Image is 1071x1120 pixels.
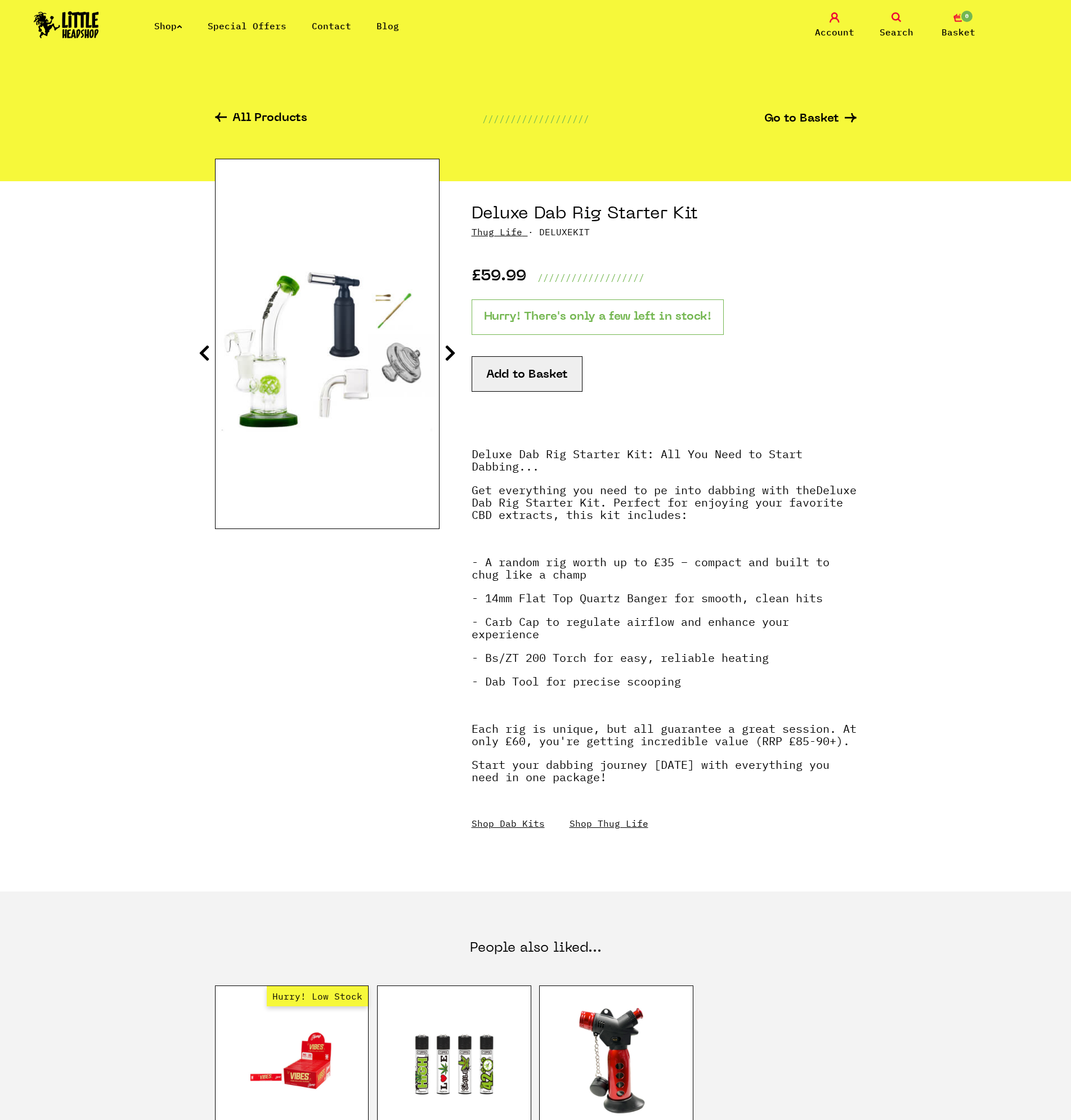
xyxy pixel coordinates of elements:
[472,652,857,675] p: - Bs/ZT 200 Torch for easy, reliable heating
[267,986,368,1006] span: Hurry! Low Stock
[154,20,182,32] a: Shop
[472,482,857,510] strong: Deluxe Dab Rig Starter Kit
[472,759,857,795] p: Start your dabbing journey [DATE] with everything you need in one package!
[482,112,589,126] p: ///////////////////
[472,446,803,474] strong: Deluxe Dab Rig Starter Kit: All You Need to Start Dabbing...
[960,10,974,23] span: 0
[472,675,857,699] p: - Dab Tool for precise scooping
[815,25,854,39] span: Account
[472,299,724,335] p: Hurry! There's only a few left in stock!
[472,356,582,392] button: Add to Basket
[570,818,648,829] a: Shop Thug Life
[377,20,399,32] a: Blog
[216,204,439,483] img: Deluxe Dab Rig Starter Kit image 1
[472,226,522,238] a: Thug Life
[880,25,913,39] span: Search
[472,592,857,616] p: - 14mm Flat Top Quartz Banger for smooth, clean hits
[472,723,857,759] p: Each rig is unique, but all guarantee a great session. At only £60, you're getting incredible val...
[472,225,857,239] p: · DELUXEKIT
[312,20,351,32] a: Contact
[208,20,286,32] a: Special Offers
[472,271,526,284] p: £59.99
[215,113,307,126] a: All Products
[868,12,925,39] a: Search
[472,818,545,829] a: Shop Dab Kits
[216,1006,369,1118] a: Hurry! Low Stock
[34,11,99,38] img: Little Head Shop Logo
[930,12,987,39] a: 0 Basket
[472,484,857,532] p: Get everything you need to pe into dabbing with the . Perfect for enjoying your favorite CBD extr...
[472,556,857,592] p: - A random rig worth up to £35 – compact and built to chug like a champ
[942,25,975,39] span: Basket
[472,616,857,652] p: - Carb Cap to regulate airflow and enhance your experience
[537,271,644,284] p: ///////////////////
[764,113,857,125] a: Go to Basket
[472,204,857,225] h1: Deluxe Dab Rig Starter Kit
